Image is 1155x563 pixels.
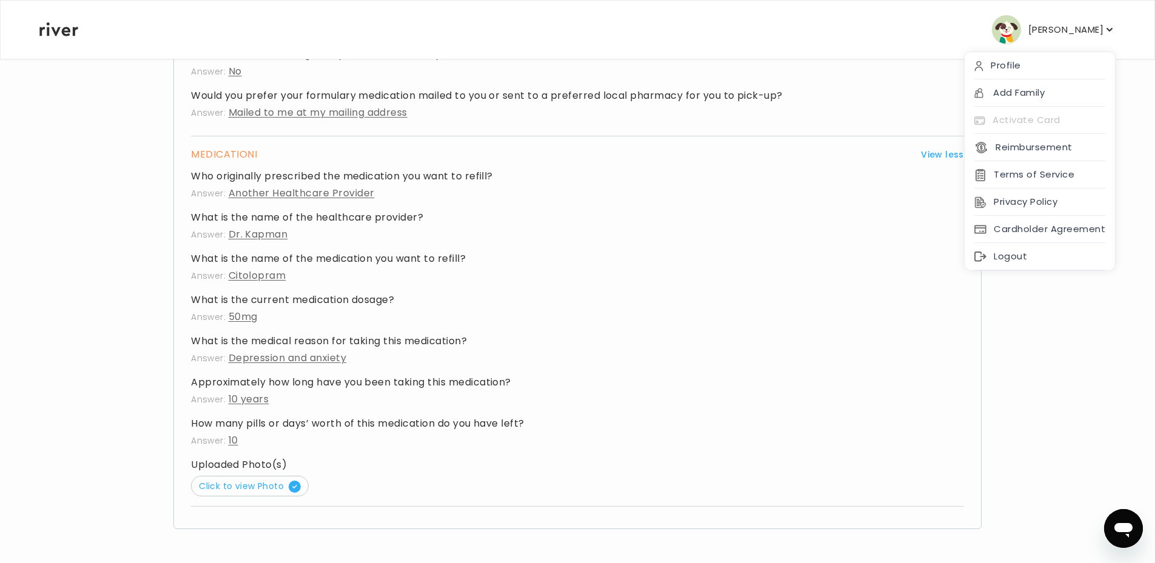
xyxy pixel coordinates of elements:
[191,456,964,473] h4: Uploaded Photo(s)
[191,107,226,119] span: Answer:
[965,79,1115,107] div: Add Family
[229,105,407,119] span: Mailed to me at my mailing address
[992,15,1021,44] img: user avatar
[229,186,375,200] span: Another Healthcare Provider
[191,415,964,432] h4: How many pills or days’ worth of this medication do you have left?
[1028,21,1103,38] p: [PERSON_NAME]
[229,392,269,406] span: 10 years
[191,250,964,267] h4: What is the name of the medication you want to refill?
[992,15,1116,44] button: user avatar[PERSON_NAME]
[229,64,242,78] span: No
[191,270,226,282] span: Answer:
[191,168,964,185] h4: Who originally prescribed the medication you want to refill?
[191,333,964,350] h4: What is the medical reason for taking this medication?
[191,209,964,226] h4: What is the name of the healthcare provider?
[191,311,226,323] span: Answer:
[1104,509,1143,548] iframe: Button to launch messaging window
[191,476,309,496] button: Click to view Photo
[229,310,258,324] span: 50mg
[191,87,964,104] h4: Would you prefer your formulary medication mailed to you or sent to a preferred local pharmacy fo...
[965,52,1115,79] div: Profile
[191,374,964,391] h4: Approximately how long have you been taking this medication?
[229,433,238,447] span: 10
[229,227,288,241] span: Dr. Kapman
[199,480,301,492] span: Click to view Photo
[965,107,1115,134] div: Activate Card
[191,65,226,78] span: Answer:
[191,291,964,308] h4: What is the current medication dosage?
[191,435,226,447] span: Answer:
[191,187,226,199] span: Answer:
[191,228,226,241] span: Answer:
[191,146,257,163] h3: MEDICATION I
[191,393,226,405] span: Answer:
[974,139,1072,156] button: Reimbursement
[229,268,286,282] span: Citolopram
[921,147,964,162] button: View less
[965,243,1115,270] div: Logout
[965,188,1115,216] div: Privacy Policy
[229,351,347,365] span: Depression and anxiety
[965,216,1115,243] div: Cardholder Agreement
[965,161,1115,188] div: Terms of Service
[191,352,226,364] span: Answer:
